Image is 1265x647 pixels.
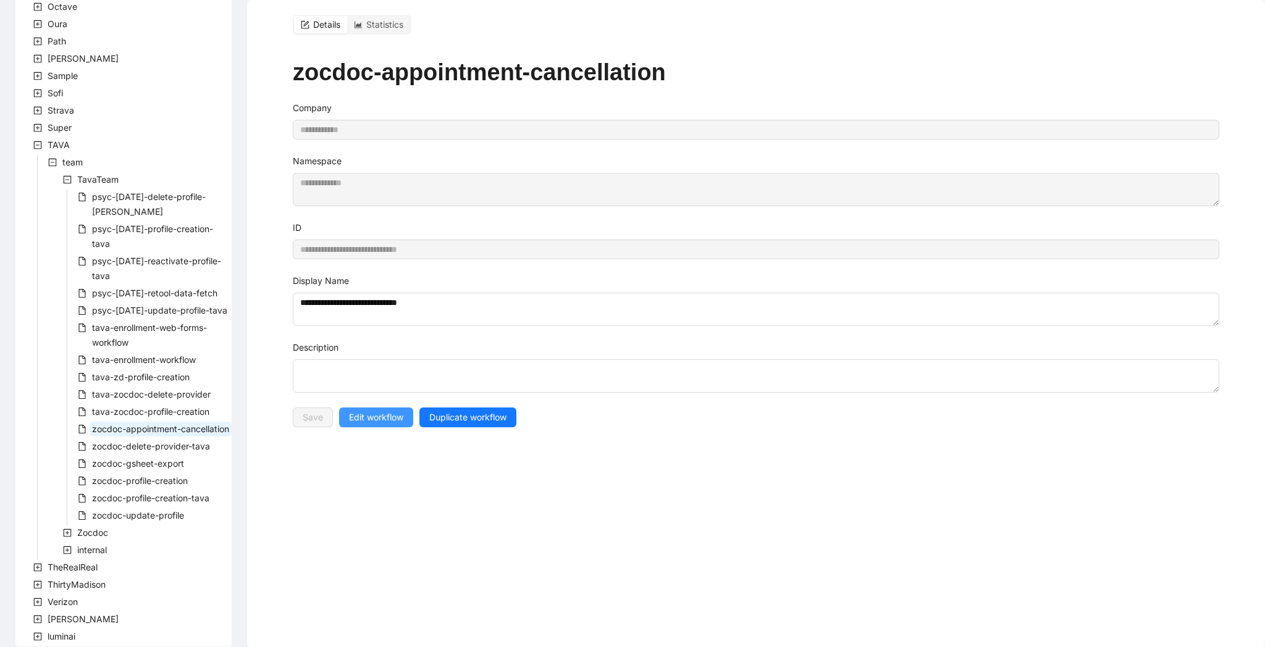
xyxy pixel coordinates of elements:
span: Strava [48,105,74,115]
span: plus-square [63,528,72,537]
span: file [78,356,86,364]
button: Edit workflow [339,407,413,427]
span: Details [313,19,340,30]
span: TAVA [45,138,72,152]
span: zocdoc-delete-provider-tava [90,439,212,454]
span: zocdoc-profile-creation-tava [90,491,212,506]
span: file [78,257,86,265]
span: Sofi [48,88,63,98]
span: plus-square [33,72,42,80]
span: tava-enrollment-workflow [92,354,196,365]
button: Duplicate workflow [419,407,516,427]
span: plus-square [33,2,42,11]
span: Statistics [366,19,403,30]
span: [PERSON_NAME] [48,614,119,624]
span: Octave [48,1,77,12]
span: zocdoc-appointment-cancellation [90,422,232,436]
span: zocdoc-profile-creation-tava [92,493,209,503]
span: minus-square [48,158,57,167]
label: Description [293,341,338,354]
label: Display Name [293,274,349,288]
span: Path [45,34,69,49]
span: tava-enrollment-web-forms-workflow [90,320,232,350]
span: Virta [45,612,121,627]
span: zocdoc-appointment-cancellation [92,424,229,434]
span: TavaTeam [75,172,121,187]
span: minus-square [63,175,72,184]
input: ID [293,240,1219,259]
span: tava-enrollment-workflow [90,353,198,367]
span: plus-square [33,37,42,46]
span: Strava [45,103,77,118]
span: plus-square [33,615,42,624]
span: psyc-[DATE]-reactivate-profile-tava [92,256,221,281]
span: psyc-today-retool-data-fetch [90,286,220,301]
span: TheRealReal [45,560,100,575]
span: ThirtyMadison [45,577,108,592]
textarea: Namespace [293,173,1219,206]
span: tava-zocdoc-profile-creation [90,404,212,419]
span: plus-square [33,580,42,589]
span: plus-square [33,89,42,98]
span: file [78,225,86,233]
span: file [78,511,86,520]
span: file [78,289,86,298]
span: plus-square [33,54,42,63]
span: tava-enrollment-web-forms-workflow [92,322,207,348]
span: tava-zocdoc-delete-provider [92,389,211,399]
span: Oura [45,17,70,31]
span: Edit workflow [349,411,403,424]
span: minus-square [33,141,42,149]
button: Save [293,407,333,427]
span: Path [48,36,66,46]
span: psyc-[DATE]-profile-creation-tava [92,223,213,249]
span: Verizon [48,596,78,607]
span: Zocdoc [75,525,111,540]
span: Sofi [45,86,65,101]
span: Rothman [45,51,121,66]
span: zocdoc-profile-creation [92,475,188,486]
span: psyc-today-delete-profile-tava [90,190,232,219]
span: zocdoc-update-profile [92,510,184,520]
span: tava-zocdoc-profile-creation [92,406,209,417]
span: psyc-today-reactivate-profile-tava [90,254,232,283]
span: zocdoc-gsheet-export [92,458,184,469]
span: tava-zd-profile-creation [90,370,192,385]
span: zocdoc-delete-provider-tava [92,441,210,451]
span: Save [303,411,323,424]
span: plus-square [33,563,42,572]
span: file [78,459,86,468]
span: psyc-today-profile-creation-tava [90,222,232,251]
span: file [78,494,86,503]
span: zocdoc-profile-creation [90,474,190,488]
span: plus-square [33,123,42,132]
span: file [78,477,86,485]
span: file [78,306,86,315]
span: area-chart [354,20,363,29]
span: ThirtyMadison [48,579,106,590]
span: file [78,193,86,201]
input: Company [293,120,1219,140]
textarea: Display Name [293,293,1219,326]
span: TheRealReal [48,562,98,572]
span: luminai [45,629,78,644]
span: file [78,373,86,382]
span: luminai [48,631,75,641]
span: Sample [48,70,78,81]
span: psyc-[DATE]-retool-data-fetch [92,288,217,298]
span: psyc-[DATE]-delete-profile-[PERSON_NAME] [92,191,206,217]
span: psyc-today-update-profile-tava [90,303,230,318]
span: form [301,20,309,29]
h1: zocdoc-appointment-cancellation [293,58,1219,86]
span: Duplicate workflow [429,411,506,424]
span: team [62,157,83,167]
span: Oura [48,19,67,29]
textarea: Description [293,359,1219,393]
span: psyc-[DATE]-update-profile-tava [92,305,227,315]
span: TAVA [48,140,70,150]
label: Company [293,101,332,115]
span: plus-square [33,106,42,115]
span: internal [77,545,107,555]
span: Zocdoc [77,527,108,538]
label: ID [293,221,301,235]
